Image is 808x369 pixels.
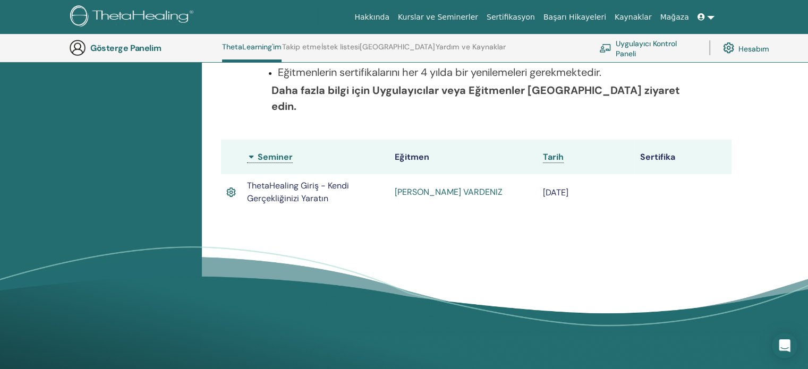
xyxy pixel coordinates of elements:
[599,36,696,59] a: Uygulayıcı Kontrol Paneli
[539,7,610,27] a: Başarı Hikayeleri
[321,42,360,52] font: İstek listesi
[599,44,611,53] img: chalkboard-teacher.svg
[616,38,677,58] font: Uygulayıcı Kontrol Paneli
[360,42,435,59] a: [GEOGRAPHIC_DATA]
[350,7,394,27] a: Hakkında
[321,42,360,59] a: İstek listesi
[656,7,693,27] a: Mağaza
[247,180,349,204] font: ThetaHealing Giriş - Kendi Gerçekliğinizi Yaratın
[90,42,161,54] font: Gösterge Panelim
[360,42,435,52] font: [GEOGRAPHIC_DATA]
[395,186,503,198] a: [PERSON_NAME] VARDENIZ
[723,40,734,56] img: cog.svg
[354,13,389,21] font: Hakkında
[222,42,282,52] font: ThetaLearning'im
[69,39,86,56] img: generic-user-icon.jpg
[738,44,769,53] font: Hesabım
[282,42,321,59] a: Takip etme
[610,7,656,27] a: Kaynaklar
[398,13,478,21] font: Kurslar ve Seminerler
[436,42,506,59] a: Yardım ve Kaynaklar
[395,151,429,162] font: Eğitmen
[660,13,688,21] font: Mağaza
[278,65,601,79] font: Eğitmenlerin sertifikalarını her 4 yılda bir yenilemeleri gerekmektedir.
[222,42,282,62] a: ThetaLearning'im
[640,151,675,162] font: Sertifika
[394,7,482,27] a: Kurslar ve Seminerler
[543,187,568,198] font: [DATE]
[723,36,769,59] a: Hesabım
[543,13,606,21] font: Başarı Hikayeleri
[772,333,797,358] div: Intercom Messenger'ı açın
[436,42,506,52] font: Yardım ve Kaynaklar
[282,42,321,52] font: Takip etme
[226,185,236,199] img: Aktif Sertifika
[70,5,197,29] img: logo.png
[482,7,539,27] a: Sertifikasyon
[271,83,680,113] font: Daha fazla bilgi için Uygulayıcılar veya Eğitmenler [GEOGRAPHIC_DATA] ziyaret edin.
[487,13,535,21] font: Sertifikasyon
[543,151,564,163] a: Tarih
[615,13,652,21] font: Kaynaklar
[543,151,564,162] font: Tarih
